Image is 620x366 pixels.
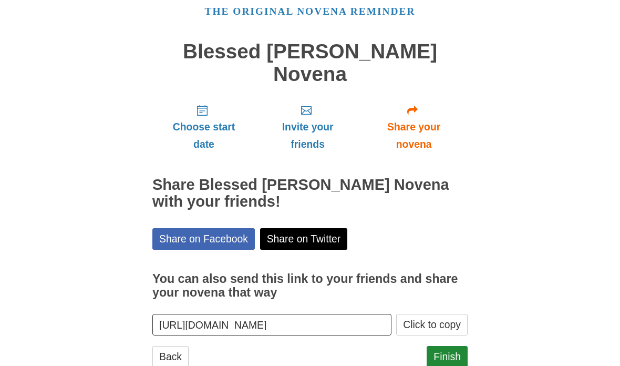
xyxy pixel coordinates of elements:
h1: Blessed [PERSON_NAME] Novena [152,40,468,85]
button: Click to copy [396,314,468,335]
span: Invite your friends [266,118,349,153]
a: Share your novena [360,96,468,158]
h3: You can also send this link to your friends and share your novena that way [152,272,468,299]
a: Share on Twitter [260,228,348,250]
a: Choose start date [152,96,255,158]
a: The original novena reminder [205,6,416,17]
h2: Share Blessed [PERSON_NAME] Novena with your friends! [152,177,468,210]
span: Share your novena [370,118,457,153]
a: Invite your friends [255,96,360,158]
span: Choose start date [163,118,245,153]
a: Share on Facebook [152,228,255,250]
